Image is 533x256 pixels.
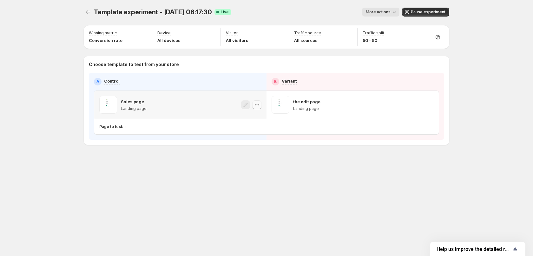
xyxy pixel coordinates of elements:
p: Choose template to test from your store [89,61,444,68]
button: Pause experiment [402,8,449,17]
p: Conversion rate [89,37,122,44]
p: All sources [294,37,321,44]
button: Experiments [84,8,93,17]
p: Device [157,30,171,36]
button: Show survey - Help us improve the detailed report for A/B campaigns [437,245,519,253]
img: the edit page [272,96,289,114]
p: Control [104,78,120,84]
p: Traffic split [363,30,384,36]
span: Help us improve the detailed report for A/B campaigns [437,246,511,252]
button: More actions [362,8,399,17]
span: Pause experiment [411,10,445,15]
h2: A [96,79,99,84]
span: More actions [366,10,391,15]
span: Live [221,10,229,15]
img: Sales page [99,96,117,114]
p: Winning metric [89,30,117,36]
p: 50 - 50 [363,37,384,44]
p: the edit page [293,98,320,105]
p: Visitor [226,30,238,36]
p: All devices [157,37,181,44]
p: Traffic source [294,30,321,36]
p: Landing page [121,106,147,111]
p: All visitors [226,37,248,44]
p: Landing page [293,106,320,111]
span: Template experiment - [DATE] 06:17:30 [94,8,212,16]
h2: B [274,79,277,84]
p: Page to test: - [99,124,126,129]
p: Variant [282,78,297,84]
p: Sales page [121,98,144,105]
